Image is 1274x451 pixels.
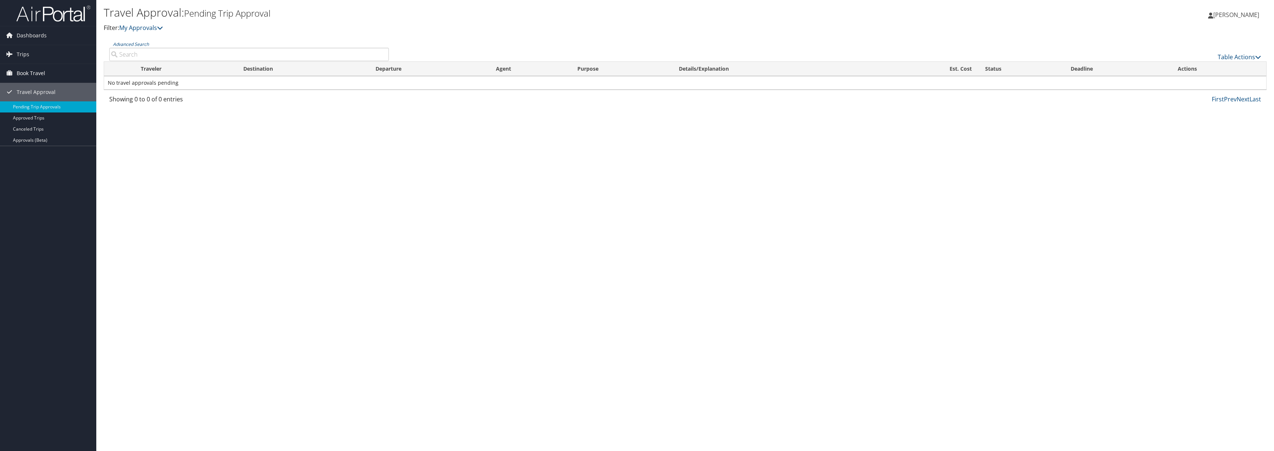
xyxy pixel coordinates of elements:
[109,95,389,107] div: Showing 0 to 0 of 0 entries
[184,7,270,19] small: Pending Trip Approval
[1212,95,1224,103] a: First
[1064,62,1171,76] th: Deadline: activate to sort column descending
[104,76,1266,90] td: No travel approvals pending
[875,62,979,76] th: Est. Cost: activate to sort column ascending
[1171,62,1266,76] th: Actions
[17,64,45,83] span: Book Travel
[237,62,369,76] th: Destination: activate to sort column ascending
[16,5,90,22] img: airportal-logo.png
[1208,4,1267,26] a: [PERSON_NAME]
[119,24,163,32] a: My Approvals
[1237,95,1250,103] a: Next
[489,62,571,76] th: Agent
[571,62,672,76] th: Purpose
[17,26,47,45] span: Dashboards
[1218,53,1261,61] a: Table Actions
[978,62,1064,76] th: Status: activate to sort column ascending
[17,45,29,64] span: Trips
[369,62,489,76] th: Departure: activate to sort column ascending
[104,5,879,20] h1: Travel Approval:
[1224,95,1237,103] a: Prev
[1213,11,1259,19] span: [PERSON_NAME]
[134,62,237,76] th: Traveler: activate to sort column ascending
[109,48,389,61] input: Advanced Search
[113,41,149,47] a: Advanced Search
[672,62,874,76] th: Details/Explanation
[1250,95,1261,103] a: Last
[17,83,56,101] span: Travel Approval
[104,23,879,33] p: Filter:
